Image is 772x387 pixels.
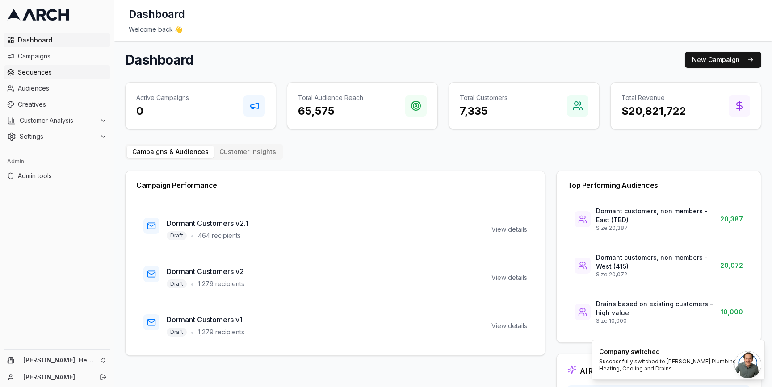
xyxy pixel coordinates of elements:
a: Open chat [734,351,761,378]
p: Active Campaigns [136,93,189,102]
h1: Dashboard [129,7,185,21]
div: Successfully switched to [PERSON_NAME] Plumbing, Heating, Cooling and Drains [599,358,754,372]
h3: 7,335 [460,104,508,118]
p: Size: 20,072 [596,271,720,278]
span: Campaigns [18,52,107,61]
div: Welcome back 👋 [129,25,758,34]
div: Top Performing Audiences [567,182,750,189]
div: Admin [4,154,110,169]
h3: 0 [136,104,189,118]
span: Dashboard [18,36,107,45]
span: Sequences [18,68,107,77]
span: • [190,327,194,337]
a: Audiences [4,81,110,96]
p: Dormant customers, non members - West (415) [596,253,720,271]
span: Creatives [18,100,107,109]
button: New Campaign [685,52,761,68]
span: • [190,279,194,289]
span: [PERSON_NAME], Heating, Cooling and Drains [23,356,96,364]
span: Customer Analysis [20,116,96,125]
span: Draft [167,231,187,240]
span: • [190,230,194,241]
button: Settings [4,129,110,144]
p: Drains based on existing customers - high value [596,300,721,317]
button: Customer Insights [214,146,281,158]
h3: $20,821,722 [621,104,686,118]
button: Log out [97,371,109,383]
a: Campaigns [4,49,110,63]
div: View details [491,273,527,282]
button: Customer Analysis [4,113,110,128]
h3: Dormant Customers v2.1 [167,218,248,229]
a: Creatives [4,97,110,112]
span: 10,000 [721,308,743,316]
p: Total Revenue [621,93,686,102]
span: Draft [167,279,187,288]
button: Campaigns & Audiences [127,146,214,158]
span: Draft [167,328,187,337]
span: 464 recipients [198,231,241,240]
h3: 65,575 [298,104,363,118]
span: Audiences [18,84,107,93]
span: 20,072 [720,261,743,270]
span: 1,279 recipients [198,328,244,337]
a: Dashboard [4,33,110,47]
button: [PERSON_NAME], Heating, Cooling and Drains [4,353,110,367]
h1: Dashboard [125,52,193,68]
p: Size: 10,000 [596,317,721,325]
div: View details [491,225,527,234]
span: Settings [20,132,96,141]
span: 20,387 [720,215,743,224]
div: View details [491,321,527,330]
p: Size: 20,387 [596,225,720,232]
a: Admin tools [4,169,110,183]
div: Company switched [599,347,754,356]
div: Campaign Performance [136,182,534,189]
p: Total Customers [460,93,508,102]
span: Admin tools [18,171,107,180]
a: Sequences [4,65,110,79]
a: [PERSON_NAME] [23,373,90,382]
span: 1,279 recipients [198,279,244,288]
h3: Dormant Customers v2 [167,266,244,277]
p: Dormant customers, non members - East (TBD) [596,207,720,225]
div: AI Recommendations [580,367,651,375]
h3: Dormant Customers v1 [167,314,244,325]
p: Total Audience Reach [298,93,363,102]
